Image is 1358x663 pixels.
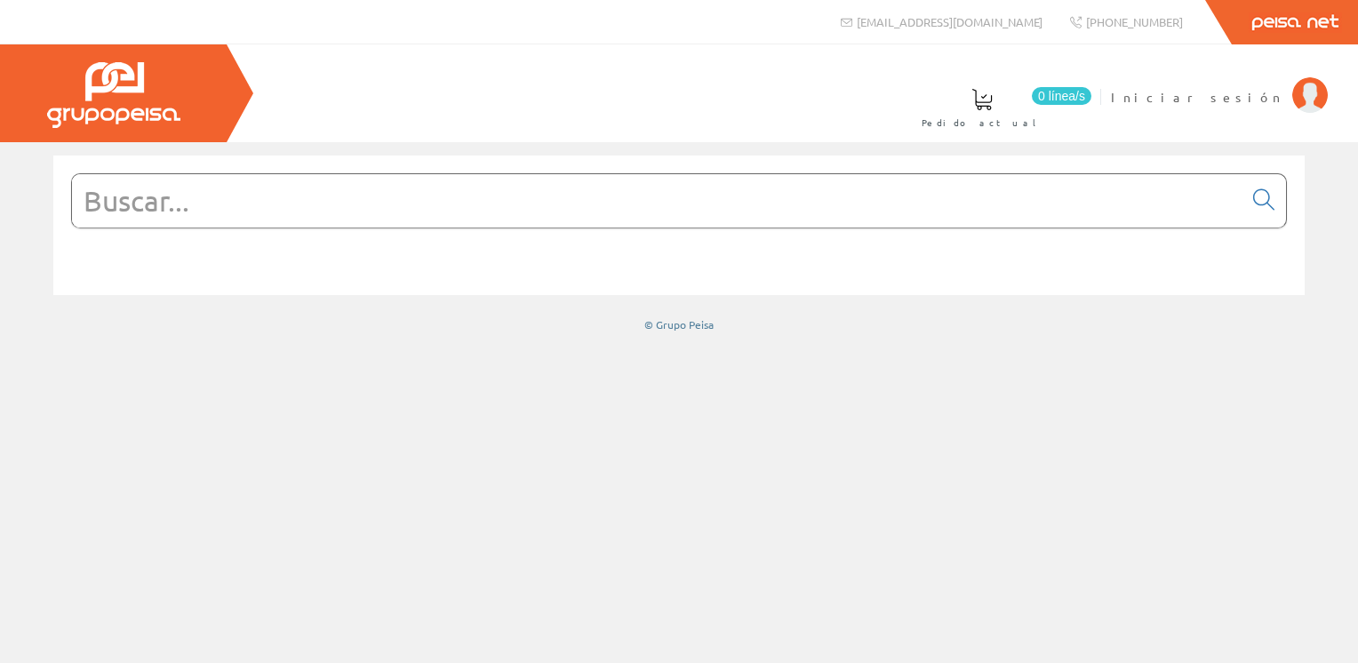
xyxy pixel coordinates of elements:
[1111,88,1283,106] span: Iniciar sesión
[857,14,1042,29] span: [EMAIL_ADDRESS][DOMAIN_NAME]
[1111,74,1328,91] a: Iniciar sesión
[53,317,1305,332] div: © Grupo Peisa
[72,174,1242,228] input: Buscar...
[1032,87,1091,105] span: 0 línea/s
[922,114,1042,132] span: Pedido actual
[47,62,180,128] img: Grupo Peisa
[1086,14,1183,29] span: [PHONE_NUMBER]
